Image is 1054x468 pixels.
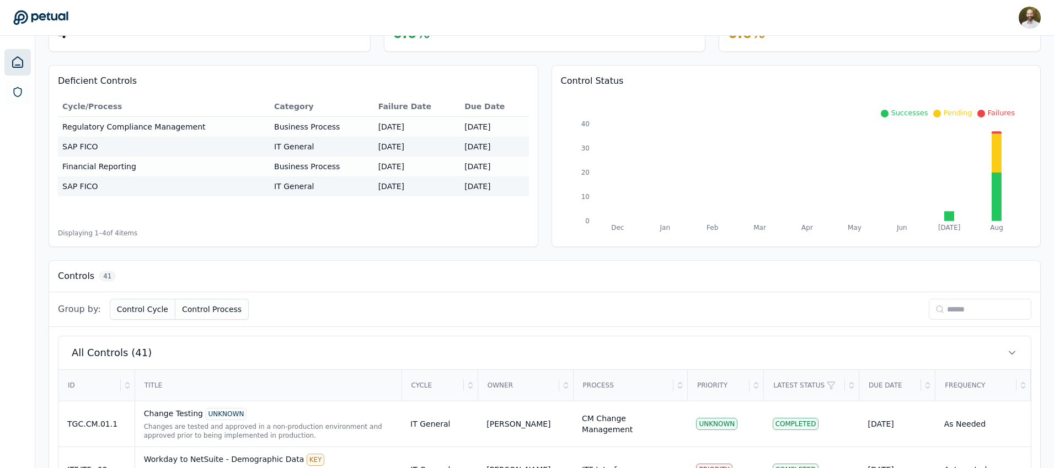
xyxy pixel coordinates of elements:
div: Changes are tested and approved in a non-production environment and approved prior to being imple... [144,422,393,440]
span: Pending [943,109,972,117]
td: [DATE] [460,137,528,157]
td: [DATE] [374,117,461,137]
div: Latest Status [764,370,845,400]
div: [DATE] [868,418,926,429]
th: Cycle/Process [58,96,270,117]
a: SOC 1 Reports [6,80,30,104]
div: Frequency [936,370,1016,400]
td: Business Process [270,117,374,137]
tspan: Jan [659,224,670,232]
div: UNKNOWN [205,408,247,420]
tspan: Apr [801,224,813,232]
h3: Control Status [561,74,1032,88]
tspan: [DATE] [938,224,961,232]
tspan: 0 [585,217,590,225]
div: CM Change Management [582,413,678,435]
div: KEY [307,454,325,466]
h3: Deficient Controls [58,74,529,88]
div: UNKNOWN [696,418,737,430]
div: Due Date [860,370,921,400]
th: Due Date [460,96,528,117]
td: Regulatory Compliance Management [58,117,270,137]
tspan: 30 [581,144,589,152]
th: Category [270,96,374,117]
th: Failure Date [374,96,461,117]
div: Priority [688,370,750,400]
span: Group by: [58,303,101,316]
div: ID [59,370,121,400]
div: TGC.CM.01.1 [67,418,126,429]
div: Owner [479,370,559,400]
tspan: Mar [753,224,766,232]
td: Financial Reporting [58,157,270,176]
button: All Controls (41) [58,336,1031,369]
tspan: Jun [896,224,907,232]
div: [PERSON_NAME] [486,418,550,429]
tspan: May [848,224,862,232]
button: Control Process [175,299,249,320]
td: SAP FICO [58,176,270,196]
td: [DATE] [374,137,461,157]
div: Process [574,370,673,400]
td: [DATE] [460,157,528,176]
a: Go to Dashboard [13,10,68,25]
div: Cycle [403,370,464,400]
td: [DATE] [374,157,461,176]
h3: Controls [58,270,94,283]
tspan: 20 [581,169,589,176]
tspan: 40 [581,120,589,128]
td: IT General [270,176,374,196]
tspan: Dec [611,224,624,232]
span: 41 [99,271,116,282]
a: Dashboard [4,49,31,76]
div: Completed [773,418,819,430]
tspan: Aug [990,224,1003,232]
span: Displaying 1– 4 of 4 items [58,229,137,238]
td: [DATE] [374,176,461,196]
td: [DATE] [460,176,528,196]
button: Control Cycle [110,299,175,320]
tspan: 10 [581,193,589,201]
td: SAP FICO [58,137,270,157]
td: Business Process [270,157,374,176]
div: Change Testing [144,408,393,420]
td: As Needed [935,401,1031,447]
div: Workday to NetSuite - Demographic Data [144,454,393,466]
td: [DATE] [460,117,528,137]
span: Successes [891,109,928,117]
tspan: Feb [707,224,718,232]
div: Title [136,370,401,400]
td: IT General [402,401,478,447]
span: All Controls (41) [72,345,152,361]
img: David Coulombe [1019,7,1041,29]
td: IT General [270,137,374,157]
span: Failures [987,109,1015,117]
